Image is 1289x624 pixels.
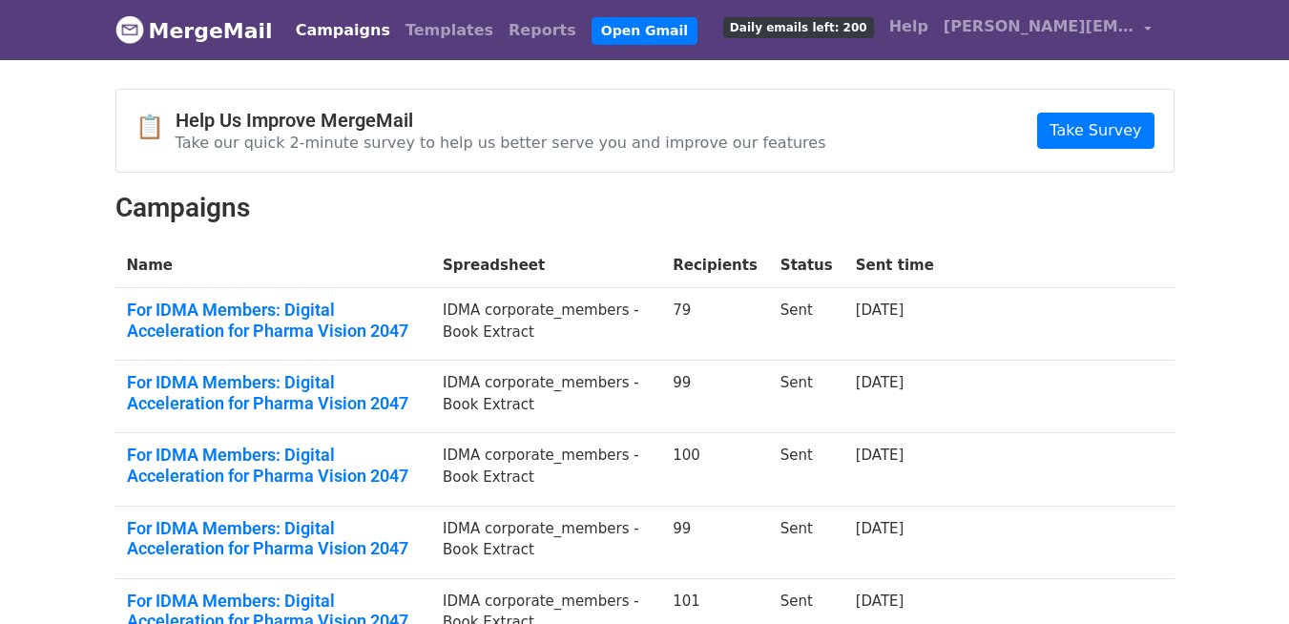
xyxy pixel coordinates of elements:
[1194,532,1289,624] iframe: Chat Widget
[176,133,826,153] p: Take our quick 2-minute survey to help us better serve you and improve our features
[936,8,1159,52] a: [PERSON_NAME][EMAIL_ADDRESS][PERSON_NAME][DOMAIN_NAME]
[856,520,904,537] a: [DATE]
[501,11,584,50] a: Reports
[769,506,844,578] td: Sent
[176,109,826,132] h4: Help Us Improve MergeMail
[856,302,904,319] a: [DATE]
[856,593,904,610] a: [DATE]
[115,15,144,44] img: MergeMail logo
[661,361,769,433] td: 99
[115,192,1175,224] h2: Campaigns
[431,506,661,578] td: IDMA corporate_members - Book Extract
[115,10,273,51] a: MergeMail
[127,518,421,559] a: For IDMA Members: Digital Acceleration for Pharma Vision 2047
[135,114,176,141] span: 📋
[431,288,661,361] td: IDMA corporate_members - Book Extract
[716,8,882,46] a: Daily emails left: 200
[944,15,1134,38] span: [PERSON_NAME][EMAIL_ADDRESS][PERSON_NAME][DOMAIN_NAME]
[398,11,501,50] a: Templates
[769,433,844,506] td: Sent
[769,288,844,361] td: Sent
[288,11,398,50] a: Campaigns
[769,361,844,433] td: Sent
[856,447,904,464] a: [DATE]
[856,374,904,391] a: [DATE]
[127,372,421,413] a: For IDMA Members: Digital Acceleration for Pharma Vision 2047
[661,506,769,578] td: 99
[723,17,874,38] span: Daily emails left: 200
[882,8,936,46] a: Help
[431,243,661,288] th: Spreadsheet
[592,17,697,45] a: Open Gmail
[115,243,432,288] th: Name
[769,243,844,288] th: Status
[127,445,421,486] a: For IDMA Members: Digital Acceleration for Pharma Vision 2047
[661,243,769,288] th: Recipients
[431,361,661,433] td: IDMA corporate_members - Book Extract
[1037,113,1154,149] a: Take Survey
[127,300,421,341] a: For IDMA Members: Digital Acceleration for Pharma Vision 2047
[661,433,769,506] td: 100
[661,288,769,361] td: 79
[844,243,946,288] th: Sent time
[431,433,661,506] td: IDMA corporate_members - Book Extract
